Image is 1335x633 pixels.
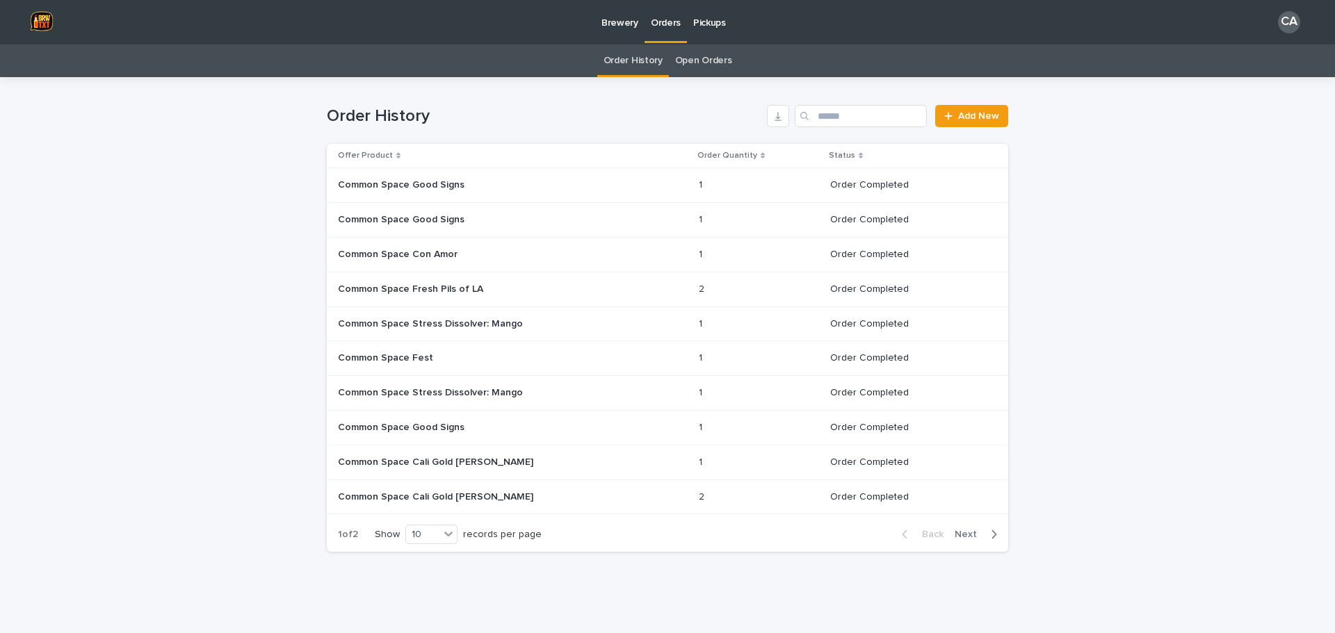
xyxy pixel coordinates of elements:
p: Order Completed [830,422,986,434]
p: Order Completed [830,457,986,468]
p: Common Space Good Signs [338,419,467,434]
img: lZ4MnppGRKWyPqO0yWoC [28,8,56,36]
tr: Common Space Good SignsCommon Space Good Signs 11 Order Completed [327,168,1008,203]
p: Order Completed [830,352,986,364]
p: Offer Product [338,148,393,163]
p: Common Space Stress Dissolver: Mango [338,315,526,330]
p: 1 [699,384,705,399]
tr: Common Space Good SignsCommon Space Good Signs 11 Order Completed [327,410,1008,445]
p: Common Space Fresh Pils of LA [338,281,486,295]
button: Back [891,528,949,541]
p: 1 [699,211,705,226]
p: 1 of 2 [327,518,369,552]
p: Status [829,148,855,163]
button: Next [949,528,1008,541]
p: Order Completed [830,318,986,330]
p: records per page [463,529,542,541]
p: Order Completed [830,387,986,399]
tr: Common Space Con AmorCommon Space Con Amor 11 Order Completed [327,237,1008,272]
p: 1 [699,454,705,468]
p: 2 [699,281,707,295]
p: Common Space Stress Dissolver: Mango [338,384,526,399]
tr: Common Space Good SignsCommon Space Good Signs 11 Order Completed [327,203,1008,238]
p: Show [375,529,400,541]
div: CA [1278,11,1300,33]
p: Order Completed [830,491,986,503]
p: Common Space Good Signs [338,176,467,191]
tr: Common Space Stress Dissolver: MangoCommon Space Stress Dissolver: Mango 11 Order Completed [327,376,1008,411]
tr: Common Space FestCommon Space Fest 11 Order Completed [327,341,1008,376]
a: Open Orders [675,44,732,77]
tr: Common Space Cali Gold [PERSON_NAME]Common Space Cali Gold [PERSON_NAME] 22 Order Completed [327,479,1008,514]
p: Order Quantity [697,148,757,163]
p: Order Completed [830,283,986,295]
h1: Order History [327,106,761,126]
p: Order Completed [830,249,986,261]
span: Next [955,529,985,539]
p: 1 [699,315,705,330]
a: Add New [935,105,1008,127]
p: 1 [699,419,705,434]
span: Add New [958,111,999,121]
p: Common Space Cali Gold [PERSON_NAME] [338,488,536,503]
p: Common Space Con Amor [338,246,460,261]
p: Order Completed [830,179,986,191]
p: Order Completed [830,214,986,226]
p: 2 [699,488,707,503]
span: Back [914,529,944,539]
tr: Common Space Fresh Pils of LACommon Space Fresh Pils of LA 22 Order Completed [327,272,1008,306]
p: Common Space Fest [338,350,436,364]
tr: Common Space Stress Dissolver: MangoCommon Space Stress Dissolver: Mango 11 Order Completed [327,306,1008,341]
p: Common Space Good Signs [338,211,467,226]
input: Search [795,105,927,127]
tr: Common Space Cali Gold [PERSON_NAME]Common Space Cali Gold [PERSON_NAME] 11 Order Completed [327,445,1008,479]
a: Order History [604,44,663,77]
div: 10 [406,527,439,542]
p: 1 [699,176,705,191]
p: Common Space Cali Gold [PERSON_NAME] [338,454,536,468]
p: 1 [699,246,705,261]
p: 1 [699,350,705,364]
